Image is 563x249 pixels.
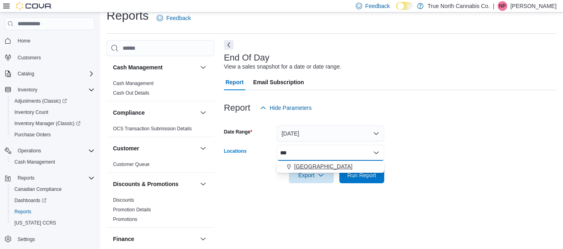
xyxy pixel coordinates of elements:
[2,233,98,245] button: Settings
[339,167,384,183] button: Run Report
[113,80,153,87] span: Cash Management
[198,63,208,72] button: Cash Management
[277,126,384,142] button: [DATE]
[277,161,384,172] button: [GEOGRAPHIC_DATA]
[198,234,208,244] button: Finance
[14,132,51,138] span: Purchase Orders
[14,173,38,183] button: Reports
[2,68,98,79] button: Catalog
[11,196,95,205] span: Dashboards
[18,38,30,44] span: Home
[11,119,95,128] span: Inventory Manager (Classic)
[113,206,151,213] span: Promotion Details
[14,69,37,79] button: Catalog
[11,184,95,194] span: Canadian Compliance
[14,69,95,79] span: Catalog
[14,159,55,165] span: Cash Management
[499,1,506,11] span: NP
[198,108,208,117] button: Compliance
[113,217,137,222] a: Promotions
[11,157,58,167] a: Cash Management
[257,100,315,116] button: Hide Parameters
[107,79,214,101] div: Cash Management
[107,124,214,137] div: Compliance
[113,144,139,152] h3: Customer
[113,161,149,168] span: Customer Queue
[113,90,149,96] a: Cash Out Details
[8,95,98,107] a: Adjustments (Classic)
[11,96,70,106] a: Adjustments (Classic)
[14,109,48,115] span: Inventory Count
[11,196,50,205] a: Dashboards
[11,107,95,117] span: Inventory Count
[253,74,304,90] span: Email Subscription
[14,234,95,244] span: Settings
[14,235,38,244] a: Settings
[11,218,59,228] a: [US_STATE] CCRS
[8,206,98,217] button: Reports
[2,35,98,47] button: Home
[2,51,98,63] button: Customers
[8,184,98,195] button: Canadian Compliance
[18,236,35,243] span: Settings
[113,235,197,243] button: Finance
[14,197,46,204] span: Dashboards
[113,197,134,203] span: Discounts
[113,109,145,117] h3: Compliance
[113,81,153,86] a: Cash Management
[396,2,413,10] input: Dark Mode
[11,96,95,106] span: Adjustments (Classic)
[8,107,98,118] button: Inventory Count
[18,148,41,154] span: Operations
[8,156,98,168] button: Cash Management
[14,146,95,156] span: Operations
[11,107,52,117] a: Inventory Count
[198,179,208,189] button: Discounts & Promotions
[11,119,84,128] a: Inventory Manager (Classic)
[113,109,197,117] button: Compliance
[113,126,192,132] a: OCS Transaction Submission Details
[2,172,98,184] button: Reports
[224,103,250,113] h3: Report
[11,130,95,140] span: Purchase Orders
[2,145,98,156] button: Operations
[270,104,312,112] span: Hide Parameters
[511,1,557,11] p: [PERSON_NAME]
[113,180,178,188] h3: Discounts & Promotions
[11,157,95,167] span: Cash Management
[18,55,41,61] span: Customers
[8,195,98,206] a: Dashboards
[224,129,252,135] label: Date Range
[18,87,37,93] span: Inventory
[107,160,214,172] div: Customer
[493,1,494,11] p: |
[198,144,208,153] button: Customer
[113,63,197,71] button: Cash Management
[8,217,98,229] button: [US_STATE] CCRS
[498,1,507,11] div: Noah Pollock
[107,8,149,24] h1: Reports
[14,98,67,104] span: Adjustments (Classic)
[14,146,44,156] button: Operations
[18,175,34,181] span: Reports
[113,144,197,152] button: Customer
[14,85,40,95] button: Inventory
[11,207,34,217] a: Reports
[294,167,329,183] span: Export
[113,63,163,71] h3: Cash Management
[226,74,244,90] span: Report
[277,161,384,172] div: Choose from the following options
[107,195,214,227] div: Discounts & Promotions
[14,85,95,95] span: Inventory
[11,207,95,217] span: Reports
[14,120,81,127] span: Inventory Manager (Classic)
[14,209,31,215] span: Reports
[347,171,376,179] span: Run Report
[289,167,334,183] button: Export
[224,53,270,63] h3: End Of Day
[14,173,95,183] span: Reports
[11,130,54,140] a: Purchase Orders
[14,220,56,226] span: [US_STATE] CCRS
